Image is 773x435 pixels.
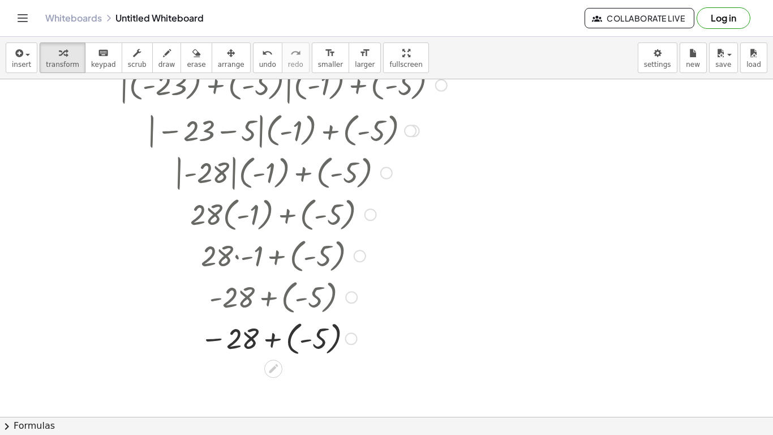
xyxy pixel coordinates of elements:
[680,42,707,73] button: new
[290,46,301,60] i: redo
[158,61,175,69] span: draw
[383,42,428,73] button: fullscreen
[45,12,102,24] a: Whiteboards
[91,61,116,69] span: keypad
[697,7,750,29] button: Log in
[6,42,37,73] button: insert
[644,61,671,69] span: settings
[709,42,738,73] button: save
[14,9,32,27] button: Toggle navigation
[325,46,336,60] i: format_size
[746,61,761,69] span: load
[594,13,685,23] span: Collaborate Live
[40,42,85,73] button: transform
[389,61,422,69] span: fullscreen
[262,46,273,60] i: undo
[181,42,212,73] button: erase
[349,42,381,73] button: format_sizelarger
[355,61,375,69] span: larger
[282,42,310,73] button: redoredo
[585,8,694,28] button: Collaborate Live
[359,46,370,60] i: format_size
[85,42,122,73] button: keyboardkeypad
[264,360,282,378] div: Edit math
[218,61,244,69] span: arrange
[638,42,677,73] button: settings
[259,61,276,69] span: undo
[288,61,303,69] span: redo
[122,42,153,73] button: scrub
[715,61,731,69] span: save
[740,42,767,73] button: load
[212,42,251,73] button: arrange
[128,61,147,69] span: scrub
[686,61,700,69] span: new
[46,61,79,69] span: transform
[318,61,343,69] span: smaller
[12,61,31,69] span: insert
[253,42,282,73] button: undoundo
[98,46,109,60] i: keyboard
[187,61,205,69] span: erase
[152,42,182,73] button: draw
[312,42,349,73] button: format_sizesmaller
